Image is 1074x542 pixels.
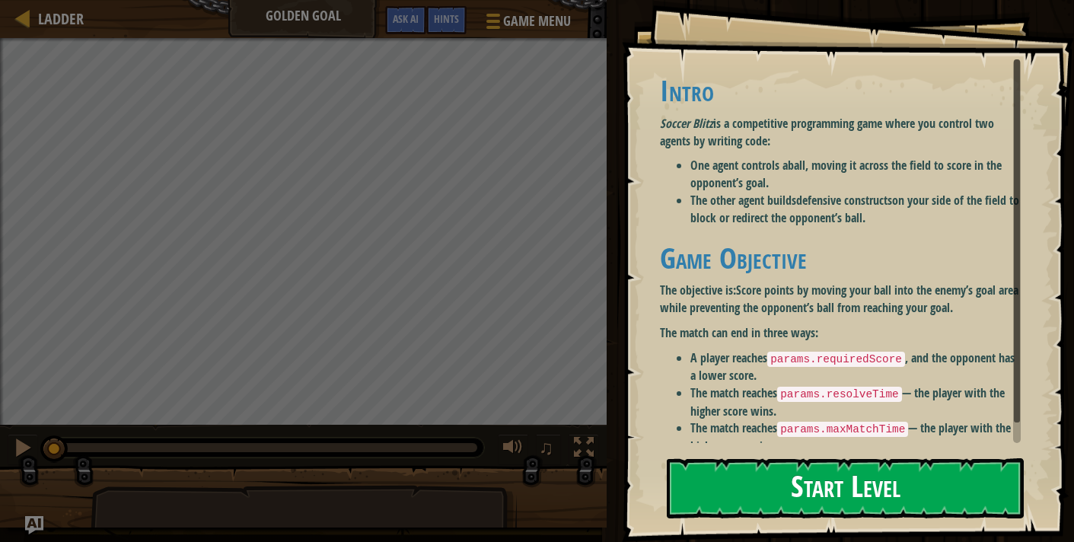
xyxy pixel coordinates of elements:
[660,324,1021,342] p: The match can end in three ways:
[660,282,1018,316] strong: Score points by moving your ball into the enemy’s goal area while preventing the opponent’s ball ...
[777,387,901,402] code: params.resolveTime
[690,419,1021,454] li: The match reaches — the player with the higher score wins.
[660,242,1021,274] h1: Game Objective
[536,434,562,465] button: ♫
[667,458,1024,518] button: Start Level
[25,516,43,534] button: Ask AI
[503,11,571,31] span: Game Menu
[539,436,554,459] span: ♫
[690,349,1021,384] li: A player reaches , and the opponent has a lower score.
[690,384,1021,419] li: The match reaches — the player with the higher score wins.
[474,6,580,42] button: Game Menu
[569,434,599,465] button: Toggle fullscreen
[393,11,419,26] span: Ask AI
[660,75,1021,107] h1: Intro
[690,157,1021,192] li: One agent controls a , moving it across the field to score in the opponent’s goal.
[38,8,84,29] span: Ladder
[796,192,892,209] strong: defensive constructs
[8,434,38,465] button: Ctrl + P: Pause
[777,422,908,437] code: params.maxMatchTime
[660,282,1021,317] p: The objective is:
[660,115,1021,150] p: is a competitive programming game where you control two agents by writing code:
[498,434,528,465] button: Adjust volume
[30,8,84,29] a: Ladder
[385,6,426,34] button: Ask AI
[660,115,713,132] em: Soccer Blitz
[690,192,1021,227] li: The other agent builds on your side of the field to block or redirect the opponent’s ball.
[788,157,805,174] strong: ball
[767,352,905,367] code: params.requiredScore
[434,11,459,26] span: Hints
